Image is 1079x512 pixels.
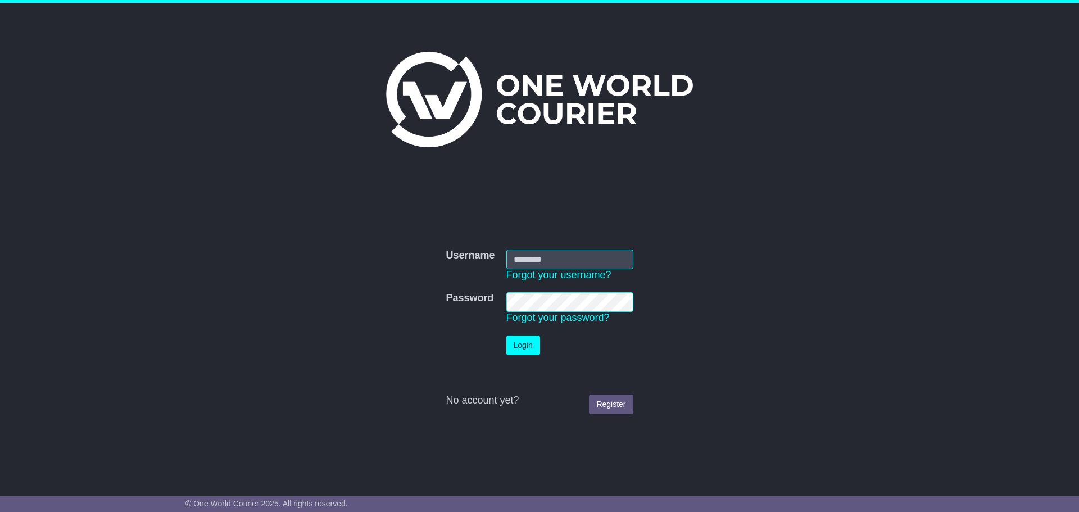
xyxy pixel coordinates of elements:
a: Register [589,395,633,414]
img: One World [386,52,693,147]
label: Password [446,292,493,305]
div: No account yet? [446,395,633,407]
label: Username [446,250,495,262]
button: Login [506,336,540,355]
span: © One World Courier 2025. All rights reserved. [185,499,348,508]
a: Forgot your password? [506,312,610,323]
a: Forgot your username? [506,269,611,280]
